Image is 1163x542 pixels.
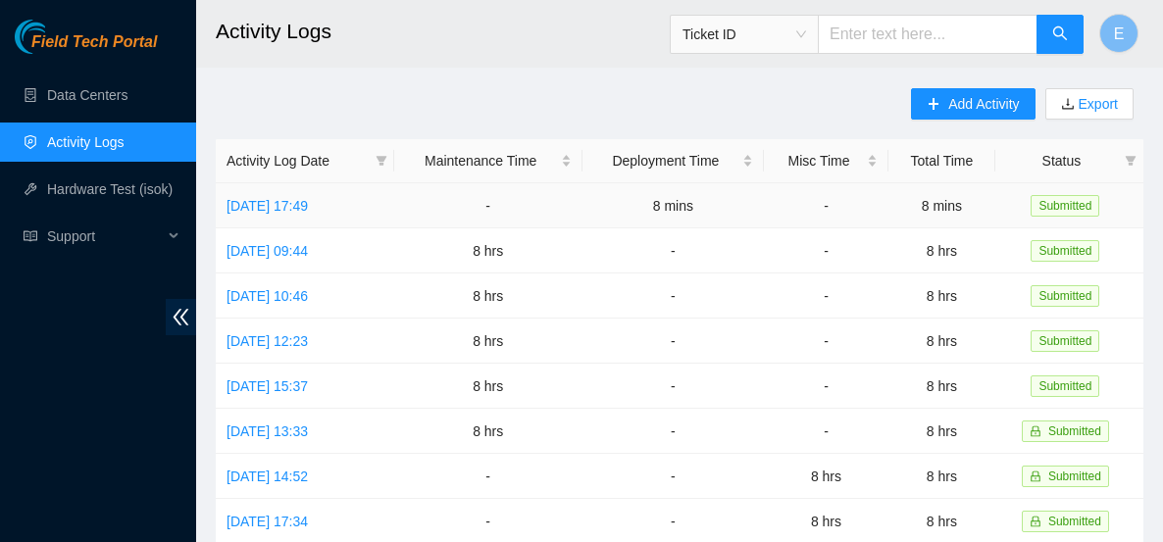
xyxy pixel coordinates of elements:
[1075,96,1118,112] a: Export
[582,228,764,273] td: -
[1121,146,1140,175] span: filter
[764,319,888,364] td: -
[227,468,308,484] a: [DATE] 14:52
[227,423,308,439] a: [DATE] 13:33
[888,364,995,409] td: 8 hrs
[1031,195,1099,217] span: Submitted
[888,228,995,273] td: 8 hrs
[888,139,995,183] th: Total Time
[1048,424,1101,438] span: Submitted
[227,243,308,259] a: [DATE] 09:44
[1045,88,1134,120] button: downloadExport
[1048,469,1101,483] span: Submitted
[764,183,888,228] td: -
[764,228,888,273] td: -
[227,514,308,529] a: [DATE] 17:34
[1031,285,1099,307] span: Submitted
[911,88,1035,120] button: plusAdd Activity
[1031,330,1099,352] span: Submitted
[47,181,173,197] a: Hardware Test (isok)
[1061,97,1075,113] span: download
[1031,240,1099,262] span: Submitted
[394,454,582,499] td: -
[818,15,1037,54] input: Enter text here...
[1114,22,1125,46] span: E
[582,364,764,409] td: -
[888,454,995,499] td: 8 hrs
[394,273,582,319] td: 8 hrs
[227,150,368,172] span: Activity Log Date
[227,198,308,214] a: [DATE] 17:49
[888,183,995,228] td: 8 mins
[394,364,582,409] td: 8 hrs
[15,20,99,54] img: Akamai Technologies
[24,229,37,243] span: read
[394,183,582,228] td: -
[582,273,764,319] td: -
[888,409,995,454] td: 8 hrs
[582,183,764,228] td: 8 mins
[764,273,888,319] td: -
[1052,25,1068,44] span: search
[1099,14,1138,53] button: E
[47,87,127,103] a: Data Centers
[47,134,125,150] a: Activity Logs
[582,454,764,499] td: -
[1030,516,1041,527] span: lock
[927,97,940,113] span: plus
[582,319,764,364] td: -
[582,409,764,454] td: -
[948,93,1019,115] span: Add Activity
[31,33,157,52] span: Field Tech Portal
[1006,150,1117,172] span: Status
[166,299,196,335] span: double-left
[227,378,308,394] a: [DATE] 15:37
[888,319,995,364] td: 8 hrs
[394,228,582,273] td: 8 hrs
[376,155,387,167] span: filter
[227,333,308,349] a: [DATE] 12:23
[1125,155,1137,167] span: filter
[15,35,157,61] a: Akamai TechnologiesField Tech Portal
[764,454,888,499] td: 8 hrs
[764,364,888,409] td: -
[372,146,391,175] span: filter
[683,20,806,49] span: Ticket ID
[764,409,888,454] td: -
[394,319,582,364] td: 8 hrs
[1030,470,1041,482] span: lock
[1048,515,1101,528] span: Submitted
[394,409,582,454] td: 8 hrs
[227,288,308,304] a: [DATE] 10:46
[47,217,163,256] span: Support
[1030,425,1041,437] span: lock
[888,273,995,319] td: 8 hrs
[1031,375,1099,397] span: Submitted
[1037,15,1084,54] button: search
